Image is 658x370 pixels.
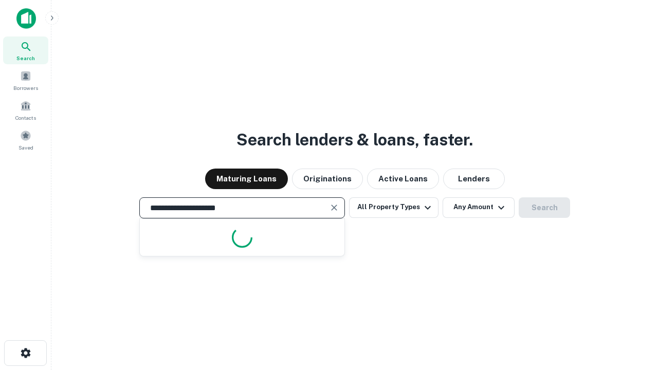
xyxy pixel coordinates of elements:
[13,84,38,92] span: Borrowers
[3,96,48,124] a: Contacts
[443,169,505,189] button: Lenders
[3,36,48,64] a: Search
[327,200,341,215] button: Clear
[443,197,515,218] button: Any Amount
[236,127,473,152] h3: Search lenders & loans, faster.
[607,288,658,337] iframe: Chat Widget
[16,54,35,62] span: Search
[292,169,363,189] button: Originations
[205,169,288,189] button: Maturing Loans
[3,66,48,94] a: Borrowers
[349,197,438,218] button: All Property Types
[19,143,33,152] span: Saved
[3,126,48,154] a: Saved
[367,169,439,189] button: Active Loans
[15,114,36,122] span: Contacts
[16,8,36,29] img: capitalize-icon.png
